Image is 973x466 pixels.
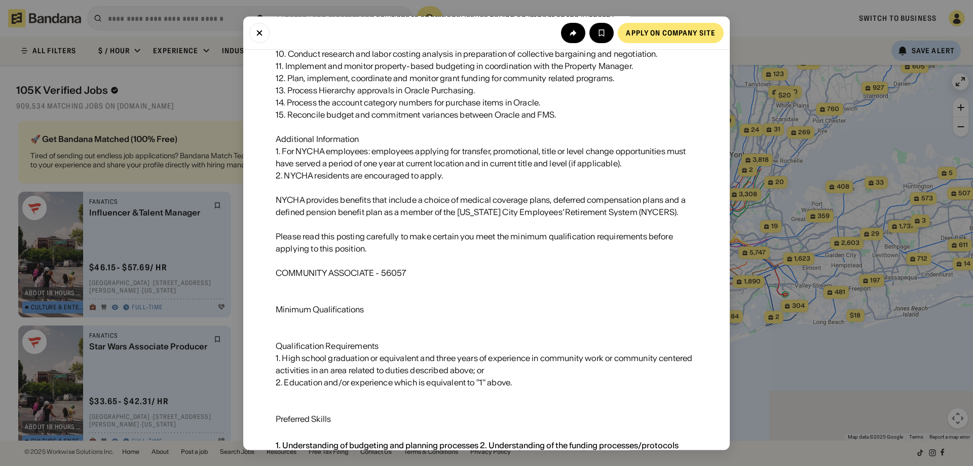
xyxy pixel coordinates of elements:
div: Qualification Requirements 1. High school graduation or equivalent and three years of experience ... [276,340,697,388]
a: Apply on company site [618,22,724,43]
div: Preferred Skills [276,413,331,425]
div: Minimum Qualifications [276,303,364,315]
button: Close [249,22,270,43]
div: Apply on company site [626,29,716,36]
